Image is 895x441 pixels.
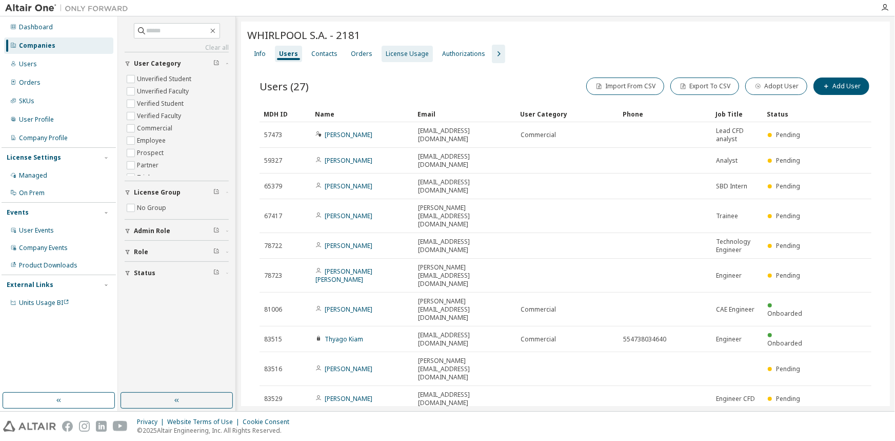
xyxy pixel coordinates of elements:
[134,188,181,197] span: License Group
[717,182,748,190] span: SBD Intern
[137,122,174,135] label: Commercial
[19,116,54,124] div: User Profile
[125,241,229,263] button: Role
[247,28,361,42] span: WHIRLPOOL S.A. - 2181
[79,421,90,432] img: instagram.svg
[264,335,282,343] span: 83515
[776,241,800,250] span: Pending
[137,418,167,426] div: Privacy
[264,395,282,403] span: 83529
[62,421,73,432] img: facebook.svg
[520,106,614,122] div: User Category
[264,106,307,122] div: MDH ID
[137,135,168,147] label: Employee
[418,152,511,169] span: [EMAIL_ADDRESS][DOMAIN_NAME]
[19,171,47,180] div: Managed
[125,220,229,242] button: Admin Role
[213,248,220,256] span: Clear filter
[125,181,229,204] button: License Group
[745,78,807,95] button: Adopt User
[134,248,148,256] span: Role
[264,242,282,250] span: 78722
[19,23,53,31] div: Dashboard
[19,261,77,270] div: Product Downloads
[19,226,54,235] div: User Events
[137,98,186,110] label: Verified Student
[325,335,363,343] a: Thyago Kiam
[325,182,372,190] a: [PERSON_NAME]
[264,272,282,280] span: 78723
[717,335,742,343] span: Engineer
[776,271,800,280] span: Pending
[137,73,193,85] label: Unverified Student
[521,305,556,314] span: Commercial
[623,106,708,122] div: Phone
[768,339,803,348] span: Onboarded
[716,106,759,122] div: Job Title
[19,79,41,87] div: Orders
[137,147,166,159] label: Prospect
[418,263,511,288] span: [PERSON_NAME][EMAIL_ADDRESS][DOMAIN_NAME]
[213,269,220,277] span: Clear filter
[134,269,155,277] span: Status
[776,365,800,373] span: Pending
[137,202,168,214] label: No Group
[386,50,429,58] div: License Usage
[325,365,372,373] a: [PERSON_NAME]
[325,394,372,403] a: [PERSON_NAME]
[418,391,511,407] span: [EMAIL_ADDRESS][DOMAIN_NAME]
[325,305,372,314] a: [PERSON_NAME]
[19,134,68,142] div: Company Profile
[418,204,511,228] span: [PERSON_NAME][EMAIL_ADDRESS][DOMAIN_NAME]
[19,298,69,307] span: Units Usage BI
[418,178,511,195] span: [EMAIL_ADDRESS][DOMAIN_NAME]
[717,272,742,280] span: Engineer
[767,106,810,122] div: Status
[417,106,512,122] div: Email
[325,156,372,165] a: [PERSON_NAME]
[264,305,282,314] span: 81006
[125,44,229,52] a: Clear all
[125,52,229,75] button: User Category
[521,131,556,139] span: Commercial
[264,365,282,373] span: 83516
[19,42,55,50] div: Companies
[418,297,511,322] span: [PERSON_NAME][EMAIL_ADDRESS][DOMAIN_NAME]
[264,131,282,139] span: 57473
[137,171,152,184] label: Trial
[19,60,37,68] div: Users
[325,212,372,220] a: [PERSON_NAME]
[717,212,739,220] span: Trainee
[623,335,666,343] span: 554738034640
[776,130,800,139] span: Pending
[776,394,800,403] span: Pending
[717,127,759,143] span: Lead CFD analyst
[213,60,220,68] span: Clear filter
[96,421,107,432] img: linkedin.svg
[264,212,282,220] span: 67417
[418,127,511,143] span: [EMAIL_ADDRESS][DOMAIN_NAME]
[137,159,161,171] label: Partner
[776,212,800,220] span: Pending
[243,418,295,426] div: Cookie Consent
[768,309,803,318] span: Onboarded
[586,78,664,95] button: Import From CSV
[5,3,133,13] img: Altair One
[351,50,372,58] div: Orders
[717,305,755,314] span: CAE Engineer
[717,395,755,403] span: Engineer CFD
[137,426,295,435] p: © 2025 Altair Engineering, Inc. All Rights Reserved.
[254,50,266,58] div: Info
[776,182,800,190] span: Pending
[717,238,759,254] span: Technology Engineer
[264,182,282,190] span: 65379
[315,106,409,122] div: Name
[279,50,298,58] div: Users
[521,335,556,343] span: Commercial
[134,60,181,68] span: User Category
[325,130,372,139] a: [PERSON_NAME]
[776,156,800,165] span: Pending
[7,281,53,289] div: External Links
[311,50,337,58] div: Contacts
[213,227,220,235] span: Clear filter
